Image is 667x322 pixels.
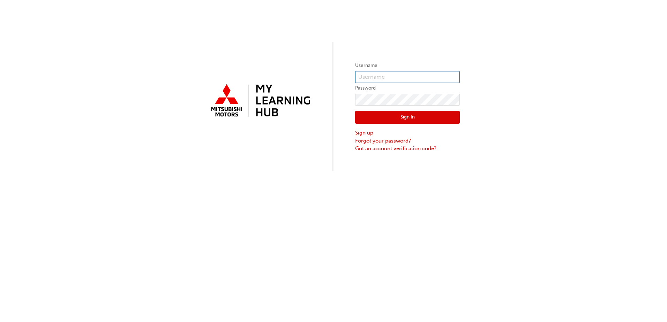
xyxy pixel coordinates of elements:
a: Got an account verification code? [355,145,460,153]
button: Sign In [355,111,460,124]
a: Sign up [355,129,460,137]
a: Forgot your password? [355,137,460,145]
label: Password [355,84,460,92]
label: Username [355,61,460,70]
img: mmal [207,81,312,121]
input: Username [355,71,460,83]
